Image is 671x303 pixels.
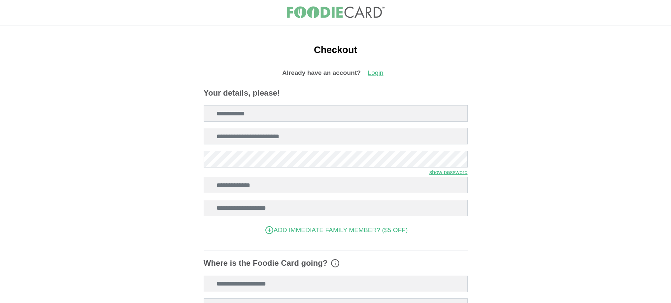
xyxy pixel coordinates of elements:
[286,6,385,18] img: FoodieCard; Eat, Drink, Save, Donate
[429,169,468,175] small: show password
[204,44,468,56] h1: Checkout
[204,223,468,238] button: Add immediate family member? ($5 off)
[282,69,361,76] strong: Already have an account?
[204,257,328,269] span: Where is the Foodie Card going?
[362,65,389,81] a: Login
[429,167,468,177] a: show password
[204,87,468,99] legend: Your details, please!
